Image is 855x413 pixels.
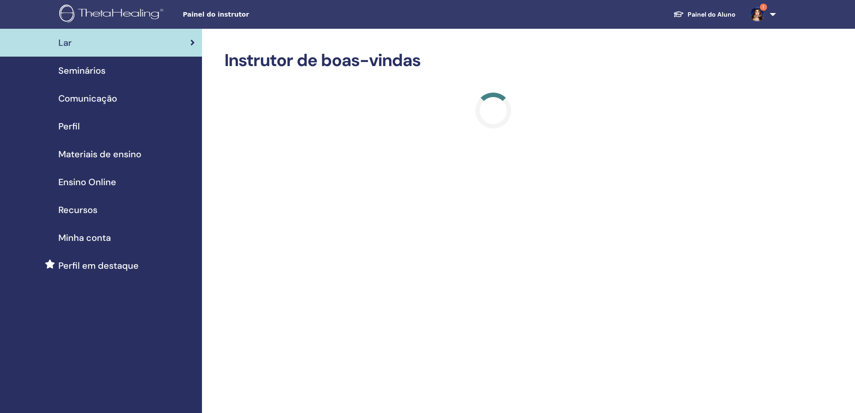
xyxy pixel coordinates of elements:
[58,175,116,189] span: Ensino Online
[58,203,97,217] span: Recursos
[183,10,317,19] span: Painel do instrutor
[673,10,684,18] img: graduation-cap-white.svg
[666,6,743,23] a: Painel do Aluno
[58,92,117,105] span: Comunicação
[760,4,767,11] span: 1
[58,120,80,133] span: Perfil
[59,4,167,25] img: logo.png
[224,50,763,71] h2: Instrutor de boas-vindas
[58,36,72,49] span: Lar
[58,259,139,272] span: Perfil em destaque
[58,231,111,244] span: Minha conta
[58,147,141,161] span: Materiais de ensino
[58,64,105,77] span: Seminários
[750,7,764,22] img: default.jpg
